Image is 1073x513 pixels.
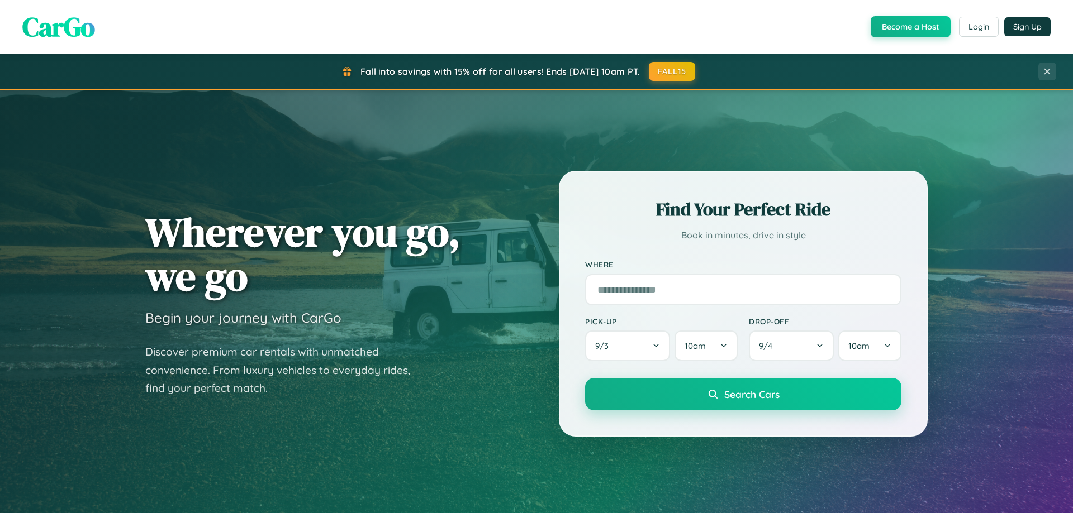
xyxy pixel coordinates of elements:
[145,210,460,298] h1: Wherever you go, we go
[585,378,901,410] button: Search Cars
[585,197,901,222] h2: Find Your Perfect Ride
[360,66,640,77] span: Fall into savings with 15% off for all users! Ends [DATE] 10am PT.
[1004,17,1051,36] button: Sign Up
[749,317,901,326] label: Drop-off
[838,330,901,361] button: 10am
[585,317,738,326] label: Pick-up
[848,341,870,351] span: 10am
[145,343,425,397] p: Discover premium car rentals with unmatched convenience. From luxury vehicles to everyday rides, ...
[585,330,670,361] button: 9/3
[585,260,901,270] label: Where
[759,341,778,351] span: 9 / 4
[685,341,706,351] span: 10am
[22,8,95,45] span: CarGo
[749,330,834,361] button: 9/4
[871,16,951,37] button: Become a Host
[959,17,999,37] button: Login
[675,330,738,361] button: 10am
[724,388,780,400] span: Search Cars
[145,309,341,326] h3: Begin your journey with CarGo
[585,227,901,243] p: Book in minutes, drive in style
[649,62,696,81] button: FALL15
[595,341,614,351] span: 9 / 3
